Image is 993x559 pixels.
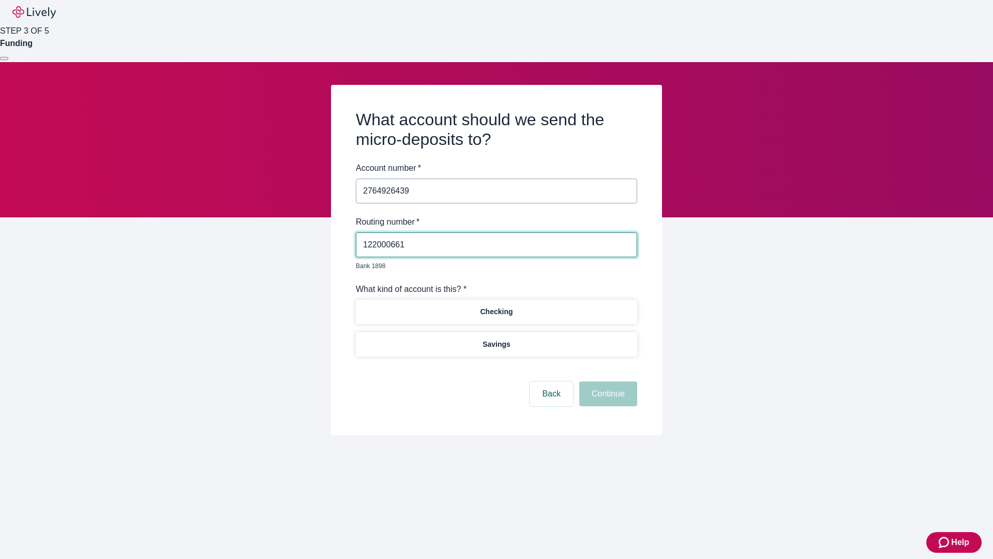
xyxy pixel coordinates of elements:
button: Checking [356,300,637,324]
button: Zendesk support iconHelp [926,532,982,553]
span: Help [951,536,969,549]
button: Savings [356,332,637,357]
img: Lively [12,6,56,19]
svg: Zendesk support icon [939,536,951,549]
label: Account number [356,162,421,174]
p: Checking [480,306,513,317]
p: Bank 1898 [356,261,630,271]
label: Routing number [356,216,419,228]
h2: What account should we send the micro-deposits to? [356,110,637,150]
p: Savings [483,339,510,350]
button: Back [530,381,573,406]
label: What kind of account is this? * [356,283,467,296]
